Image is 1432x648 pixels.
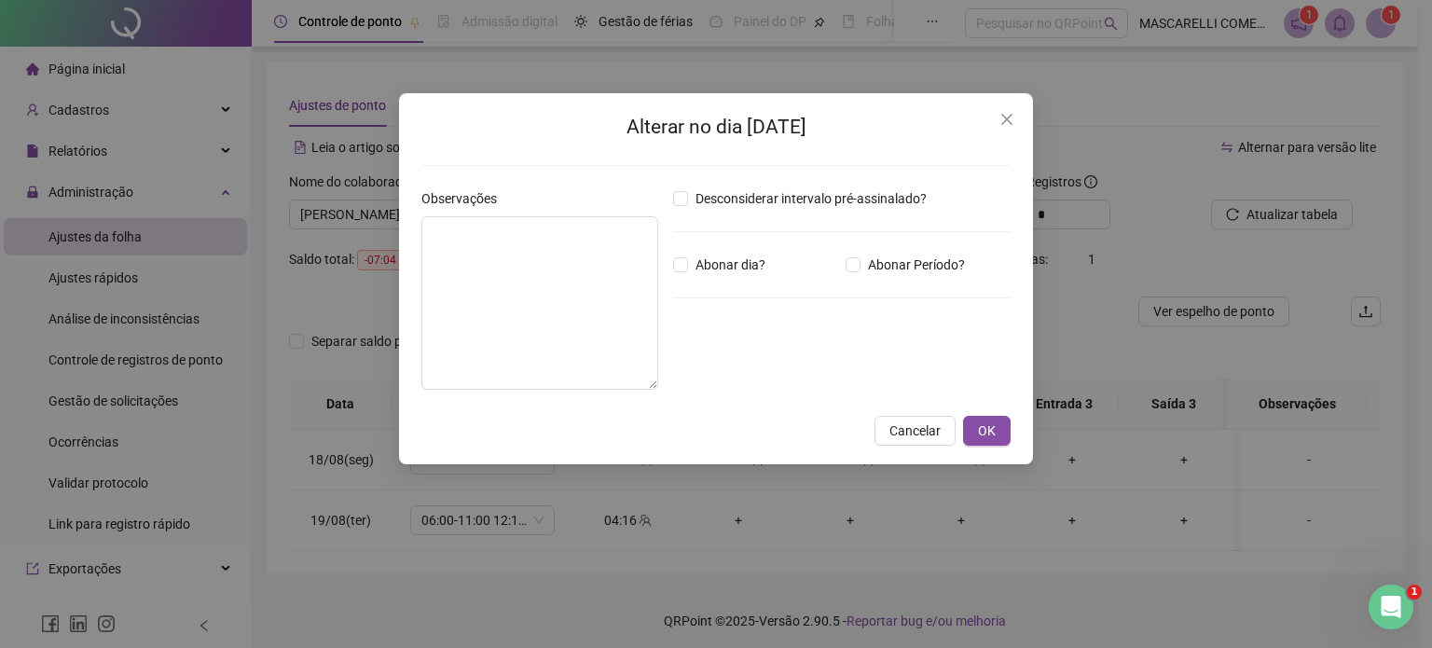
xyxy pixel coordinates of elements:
[421,112,1011,143] h2: Alterar no dia [DATE]
[992,104,1022,134] button: Close
[874,416,956,446] button: Cancelar
[688,255,773,275] span: Abonar dia?
[963,416,1011,446] button: OK
[421,188,509,209] label: Observações
[861,255,972,275] span: Abonar Período?
[889,421,941,441] span: Cancelar
[1369,585,1413,629] iframe: Intercom live chat
[688,188,934,209] span: Desconsiderar intervalo pré-assinalado?
[978,421,996,441] span: OK
[1407,585,1422,600] span: 1
[999,112,1014,127] span: close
